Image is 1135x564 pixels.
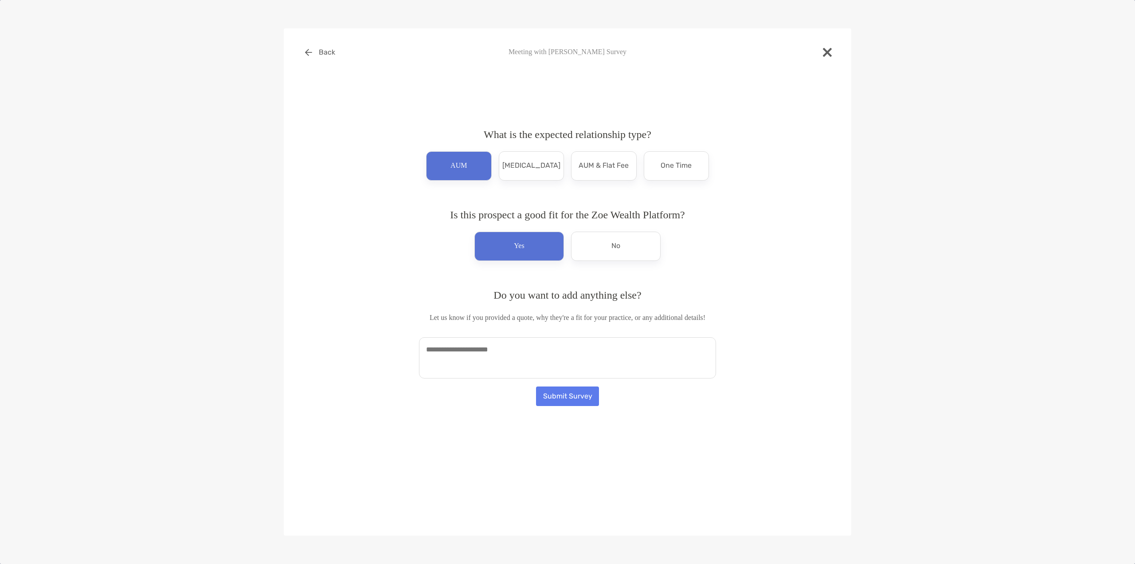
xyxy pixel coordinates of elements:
h4: Meeting with [PERSON_NAME] Survey [298,48,837,56]
p: No [611,239,620,253]
p: AUM & Flat Fee [579,159,629,173]
p: AUM [450,159,467,173]
h4: What is the expected relationship type? [419,129,716,141]
button: Submit Survey [536,387,599,406]
img: close modal [823,48,832,57]
h4: Is this prospect a good fit for the Zoe Wealth Platform? [419,209,716,221]
button: Back [298,43,342,62]
p: Yes [514,239,524,253]
p: Let us know if you provided a quote, why they're a fit for your practice, or any additional details! [419,312,716,323]
p: [MEDICAL_DATA] [502,159,560,173]
p: One Time [661,159,692,173]
h4: Do you want to add anything else? [419,289,716,301]
img: button icon [305,49,312,56]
